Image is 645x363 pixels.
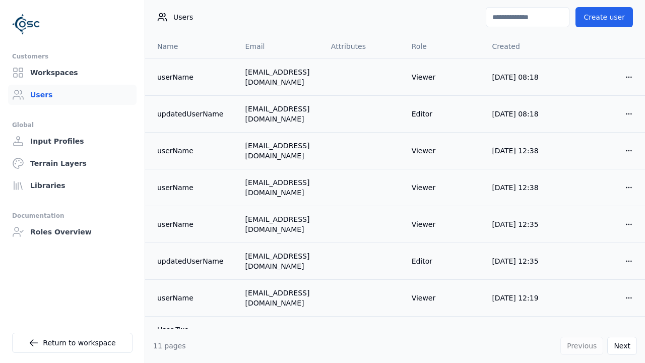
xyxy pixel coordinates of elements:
[145,34,237,58] th: Name
[575,7,633,27] button: Create user
[412,293,476,303] div: Viewer
[12,333,133,353] a: Return to workspace
[12,50,133,63] div: Customers
[492,293,556,303] div: [DATE] 12:19
[157,293,229,303] a: userName
[404,34,484,58] th: Role
[245,288,315,308] div: [EMAIL_ADDRESS][DOMAIN_NAME]
[492,256,556,266] div: [DATE] 12:35
[157,256,229,266] a: updatedUserName
[245,141,315,161] div: [EMAIL_ADDRESS][DOMAIN_NAME]
[245,67,315,87] div: [EMAIL_ADDRESS][DOMAIN_NAME]
[8,131,137,151] a: Input Profiles
[492,109,556,119] div: [DATE] 08:18
[492,72,556,82] div: [DATE] 08:18
[412,183,476,193] div: Viewer
[8,153,137,173] a: Terrain Layers
[153,342,186,350] span: 11 pages
[607,337,637,355] button: Next
[12,210,133,222] div: Documentation
[157,219,229,229] a: userName
[8,85,137,105] a: Users
[8,222,137,242] a: Roles Overview
[8,63,137,83] a: Workspaces
[323,34,404,58] th: Attributes
[237,34,323,58] th: Email
[492,183,556,193] div: [DATE] 12:38
[12,10,40,38] img: Logo
[157,109,229,119] a: updatedUserName
[492,219,556,229] div: [DATE] 12:35
[245,177,315,198] div: [EMAIL_ADDRESS][DOMAIN_NAME]
[412,256,476,266] div: Editor
[245,251,315,271] div: [EMAIL_ADDRESS][DOMAIN_NAME]
[412,219,476,229] div: Viewer
[245,214,315,234] div: [EMAIL_ADDRESS][DOMAIN_NAME]
[484,34,564,58] th: Created
[245,104,315,124] div: [EMAIL_ADDRESS][DOMAIN_NAME]
[492,146,556,156] div: [DATE] 12:38
[12,119,133,131] div: Global
[157,72,229,82] a: userName
[173,12,193,22] span: Users
[157,146,229,156] a: userName
[412,109,476,119] div: Editor
[412,146,476,156] div: Viewer
[157,183,229,193] a: userName
[412,72,476,82] div: Viewer
[8,175,137,196] a: Libraries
